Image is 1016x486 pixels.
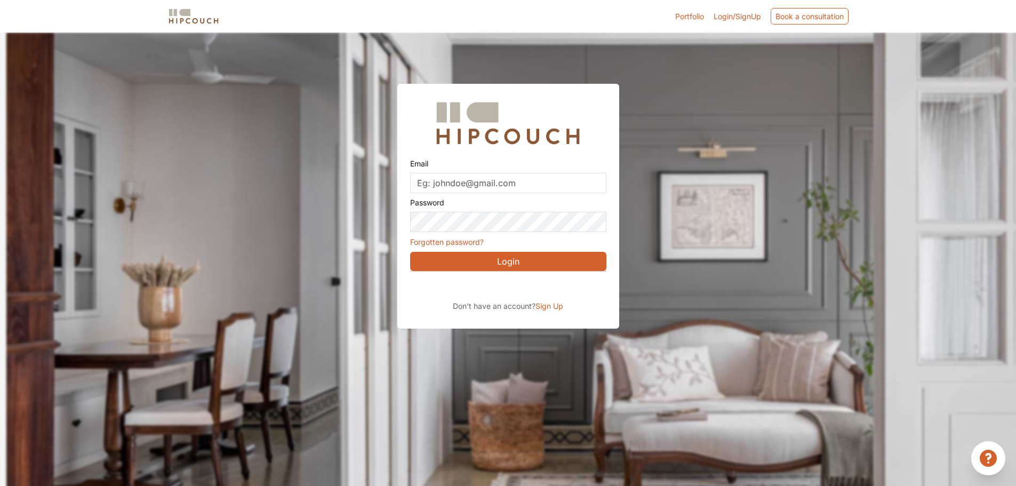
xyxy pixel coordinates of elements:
a: Portfolio [675,11,704,22]
span: Don't have an account? [453,301,535,310]
img: Hipcouch Logo [431,97,585,150]
iframe: Sign in with Google Button [405,275,611,298]
img: logo-horizontal.svg [167,7,220,26]
button: Login [410,252,606,271]
label: Password [410,193,444,212]
span: Sign Up [535,301,563,310]
span: logo-horizontal.svg [167,4,220,28]
input: Eg: johndoe@gmail.com [410,173,606,193]
span: Login/SignUp [714,12,761,21]
label: Email [410,154,428,173]
div: Book a consultation [771,8,849,25]
a: Forgotten password? [410,237,484,246]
